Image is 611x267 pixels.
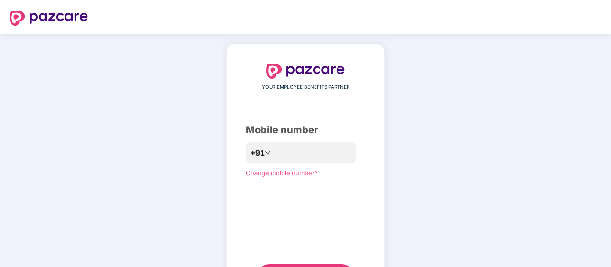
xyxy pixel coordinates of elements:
[265,150,271,156] span: down
[251,147,265,159] span: +91
[246,169,318,177] a: Change mobile number?
[266,64,345,79] img: logo
[10,11,88,26] img: logo
[246,123,365,138] div: Mobile number
[262,84,349,91] span: YOUR EMPLOYEE BENEFITS PARTNER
